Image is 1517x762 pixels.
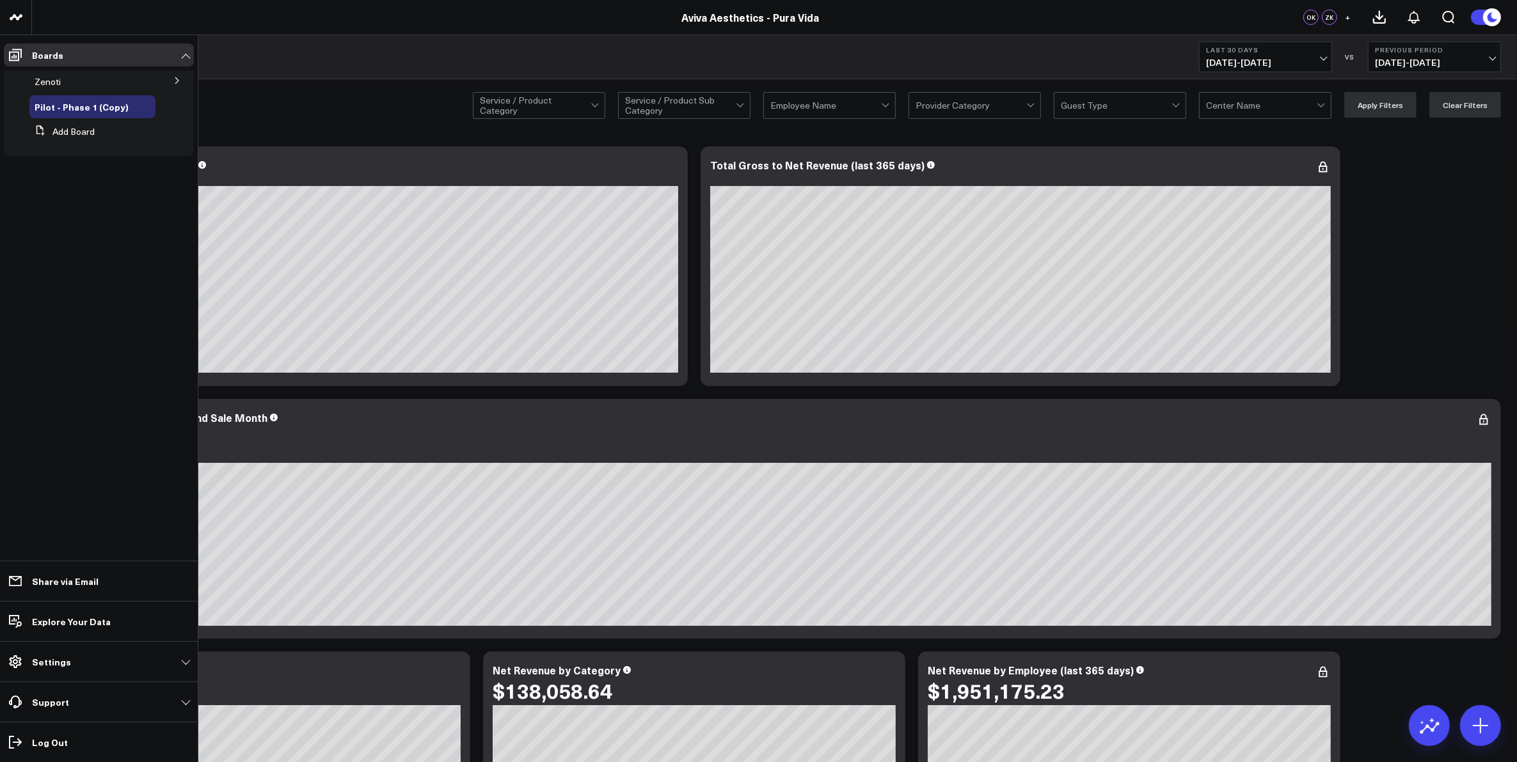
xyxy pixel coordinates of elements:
[35,100,129,113] span: Pilot - Phase 1 (Copy)
[35,75,61,88] span: Zenoti
[1340,10,1356,25] button: +
[4,731,194,754] a: Log Out
[32,50,63,60] p: Boards
[1322,10,1337,25] div: ZK
[1199,42,1332,72] button: Last 30 Days[DATE]-[DATE]
[493,663,621,677] div: Net Revenue by Category
[928,663,1134,677] div: Net Revenue by Employee (last 365 days)
[682,10,820,24] a: Aviva Aesthetics - Pura Vida
[35,77,61,87] a: Zenoti
[29,120,95,143] button: Add Board
[1338,53,1362,61] div: VS
[1346,13,1351,22] span: +
[32,737,68,747] p: Log Out
[1206,46,1325,54] b: Last 30 Days
[1368,42,1501,72] button: Previous Period[DATE]-[DATE]
[58,453,1491,463] div: Previous: $1.14M
[1303,10,1319,25] div: OK
[1344,92,1417,118] button: Apply Filters
[32,616,111,626] p: Explore Your Data
[493,679,612,702] div: $138,058.64
[32,657,71,667] p: Settings
[32,576,99,586] p: Share via Email
[1206,58,1325,68] span: [DATE] - [DATE]
[710,158,925,172] div: Total Gross to Net Revenue (last 365 days)
[32,697,69,707] p: Support
[35,102,129,112] a: Pilot - Phase 1 (Copy)
[1429,92,1501,118] button: Clear Filters
[928,679,1065,702] div: $1,951,175.23
[1375,46,1494,54] b: Previous Period
[1375,58,1494,68] span: [DATE] - [DATE]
